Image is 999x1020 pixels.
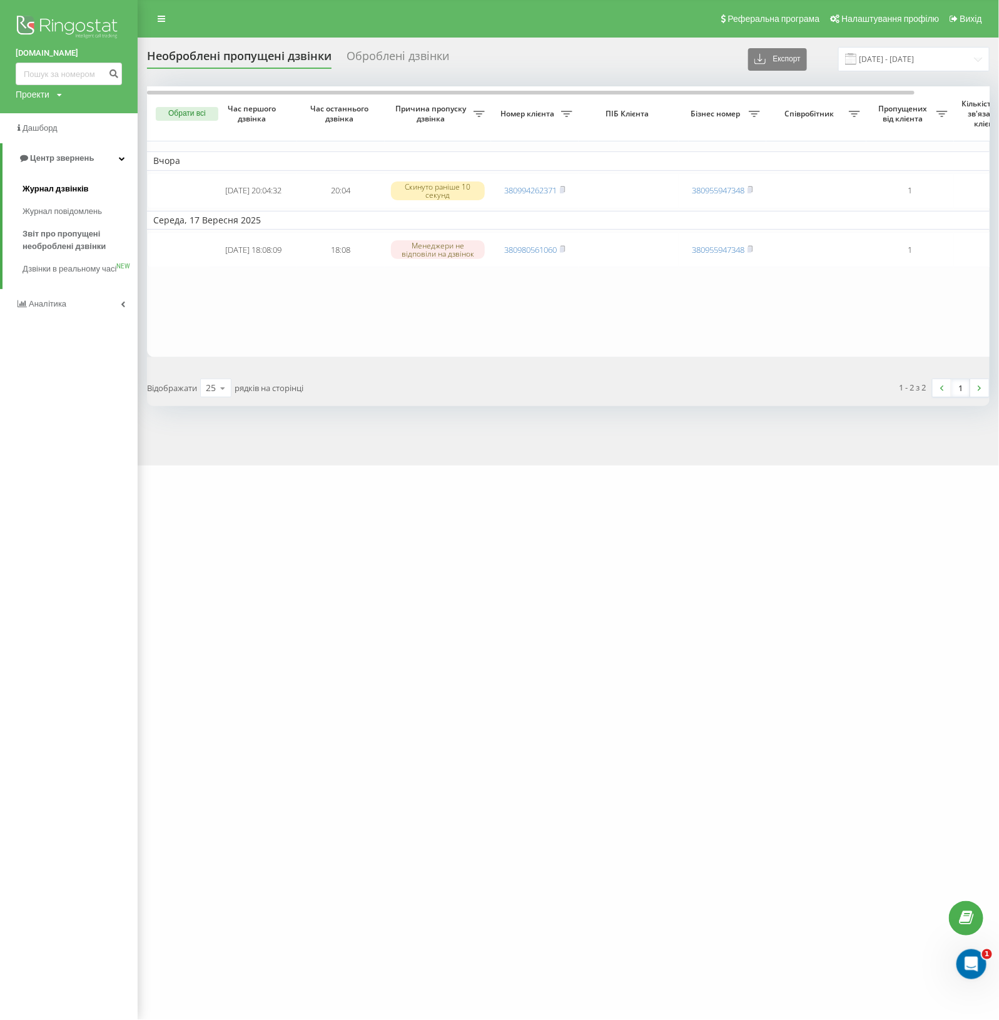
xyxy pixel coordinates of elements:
[982,949,992,959] span: 1
[504,244,557,255] a: 380980561060
[297,173,385,208] td: 20:04
[900,381,926,394] div: 1 - 2 з 2
[692,185,744,196] a: 380955947348
[235,382,303,394] span: рядків на сторінці
[873,104,936,123] span: Пропущених від клієнта
[220,104,287,123] span: Час першого дзвінка
[307,104,375,123] span: Час останнього дзвінка
[748,48,807,71] button: Експорт
[23,200,138,223] a: Журнал повідомлень
[866,173,954,208] td: 1
[23,223,138,258] a: Звіт про пропущені необроблені дзвінки
[960,14,982,24] span: Вихід
[297,232,385,267] td: 18:08
[23,258,138,280] a: Дзвінки в реальному часіNEW
[866,232,954,267] td: 1
[23,178,138,200] a: Журнал дзвінків
[951,379,970,397] a: 1
[504,185,557,196] a: 380994262371
[16,63,122,85] input: Пошук за номером
[23,123,58,133] span: Дашборд
[773,109,849,119] span: Співробітник
[210,173,297,208] td: [DATE] 20:04:32
[347,49,449,69] div: Оброблені дзвінки
[497,109,561,119] span: Номер клієнта
[206,382,216,394] div: 25
[391,104,474,123] span: Причина пропуску дзвінка
[147,382,197,394] span: Відображати
[589,109,668,119] span: ПІБ Клієнта
[23,183,89,195] span: Журнал дзвінків
[685,109,749,119] span: Бізнес номер
[23,263,116,275] span: Дзвінки в реальному часі
[23,205,102,218] span: Журнал повідомлень
[29,299,66,309] span: Аналiтика
[391,181,485,200] div: Скинуто раніше 10 секунд
[23,228,131,253] span: Звіт про пропущені необроблені дзвінки
[210,232,297,267] td: [DATE] 18:08:09
[156,107,218,121] button: Обрати всі
[16,88,49,101] div: Проекти
[841,14,939,24] span: Налаштування профілю
[956,949,986,979] iframe: Intercom live chat
[30,153,94,163] span: Центр звернень
[16,47,122,59] a: [DOMAIN_NAME]
[147,49,332,69] div: Необроблені пропущені дзвінки
[692,244,744,255] a: 380955947348
[391,240,485,259] div: Менеджери не відповіли на дзвінок
[728,14,820,24] span: Реферальна програма
[16,13,122,44] img: Ringostat logo
[3,143,138,173] a: Центр звернень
